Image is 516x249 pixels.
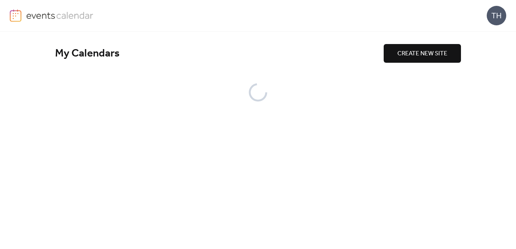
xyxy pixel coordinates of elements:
div: My Calendars [55,47,384,60]
button: CREATE NEW SITE [384,44,461,63]
img: logo [10,9,21,22]
img: logo-type [26,9,94,21]
span: CREATE NEW SITE [397,49,447,58]
div: TH [487,6,506,25]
